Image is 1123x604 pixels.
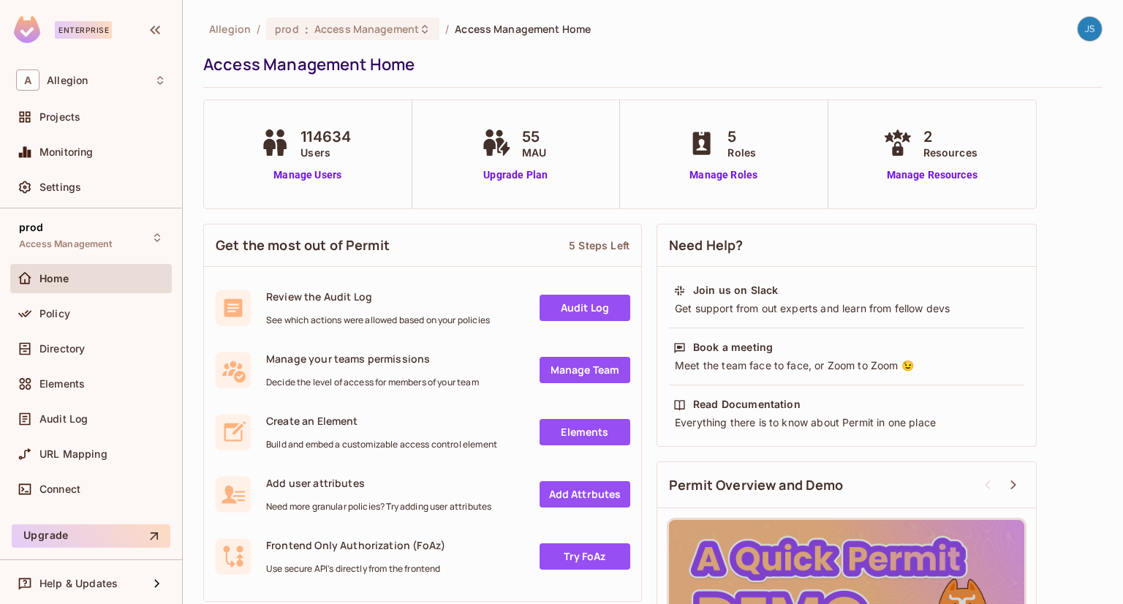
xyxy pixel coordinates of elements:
[304,23,309,35] span: :
[39,146,94,158] span: Monitoring
[540,543,630,570] a: Try FoAz
[39,273,69,284] span: Home
[540,295,630,321] a: Audit Log
[19,222,44,233] span: prod
[266,538,445,552] span: Frontend Only Authorization (FoAz)
[19,238,113,250] span: Access Management
[39,111,80,123] span: Projects
[693,283,778,298] div: Join us on Slack
[266,501,491,513] span: Need more granular policies? Try adding user attributes
[727,145,756,160] span: Roles
[923,126,978,148] span: 2
[257,167,358,183] a: Manage Users
[923,145,978,160] span: Resources
[39,308,70,320] span: Policy
[266,414,497,428] span: Create an Element
[300,145,351,160] span: Users
[39,483,80,495] span: Connect
[266,476,491,490] span: Add user attributes
[55,21,112,39] div: Enterprise
[727,126,756,148] span: 5
[39,378,85,390] span: Elements
[673,415,1020,430] div: Everything there is to know about Permit in one place
[266,352,479,366] span: Manage your teams permissions
[275,22,299,36] span: prod
[300,126,351,148] span: 114634
[203,53,1095,75] div: Access Management Home
[522,145,546,160] span: MAU
[39,181,81,193] span: Settings
[522,126,546,148] span: 55
[216,236,390,254] span: Get the most out of Permit
[266,290,490,303] span: Review the Audit Log
[16,69,39,91] span: A
[445,22,449,36] li: /
[257,22,260,36] li: /
[693,397,801,412] div: Read Documentation
[684,167,763,183] a: Manage Roles
[14,16,40,43] img: SReyMgAAAABJRU5ErkJggg==
[39,448,107,460] span: URL Mapping
[39,578,118,589] span: Help & Updates
[266,314,490,326] span: See which actions were allowed based on your policies
[314,22,419,36] span: Access Management
[673,358,1020,373] div: Meet the team face to face, or Zoom to Zoom 😉
[39,343,85,355] span: Directory
[569,238,629,252] div: 5 Steps Left
[478,167,553,183] a: Upgrade Plan
[39,413,88,425] span: Audit Log
[540,481,630,507] a: Add Attrbutes
[669,476,844,494] span: Permit Overview and Demo
[693,340,773,355] div: Book a meeting
[12,524,170,548] button: Upgrade
[673,301,1020,316] div: Get support from out experts and learn from fellow devs
[266,439,497,450] span: Build and embed a customizable access control element
[47,75,88,86] span: Workspace: Allegion
[266,377,479,388] span: Decide the level of access for members of your team
[669,236,744,254] span: Need Help?
[540,357,630,383] a: Manage Team
[1078,17,1102,41] img: Jacob Scheib
[209,22,251,36] span: the active workspace
[266,563,445,575] span: Use secure API's directly from the frontend
[455,22,591,36] span: Access Management Home
[880,167,985,183] a: Manage Resources
[540,419,630,445] a: Elements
